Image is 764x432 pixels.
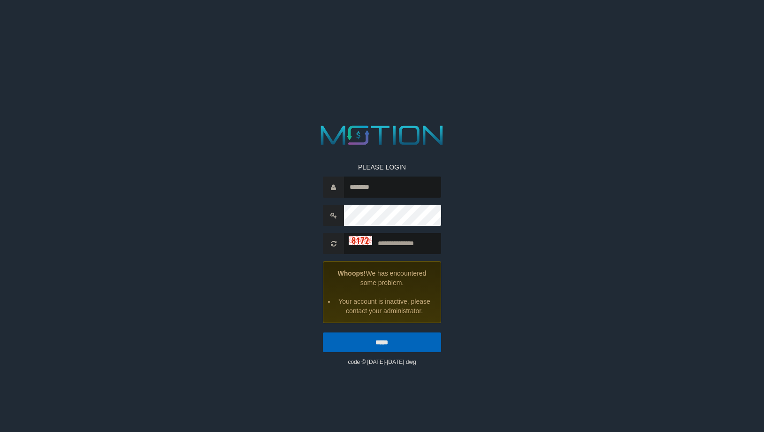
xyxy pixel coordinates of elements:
[348,359,416,365] small: code © [DATE]-[DATE] dwg
[338,270,366,277] strong: Whoops!
[349,236,372,246] img: captcha
[323,162,441,172] p: PLEASE LOGIN
[315,122,449,148] img: MOTION_logo.png
[335,297,433,316] li: Your account is inactive, please contact your administrator.
[323,261,441,323] div: We has encountered some problem.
